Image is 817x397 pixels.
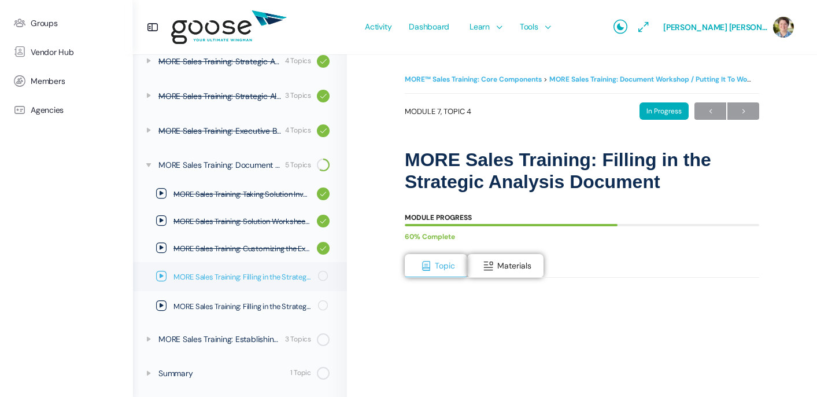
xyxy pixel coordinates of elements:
div: In Progress [639,102,689,120]
a: Agencies [6,95,127,124]
div: 60% Complete [405,229,748,245]
a: ←Previous [694,102,726,120]
div: 4 Topics [285,125,311,136]
span: Topic [435,260,455,271]
a: MORE Sales Training: Taking Solution Inventory [133,181,347,207]
a: MORE Sales Training: Document Workshop / Putting It To Work For You [549,75,781,84]
a: Members [6,67,127,95]
a: MORE Sales Training: Strategic Analysis 4 Topics [133,46,347,77]
span: MORE Sales Training: Taking Solution Inventory [173,189,311,200]
span: Module 7, Topic 4 [405,108,471,115]
span: MORE Sales Training: Customizing the Executive Briefing Document [173,243,311,255]
div: MORE Sales Training: Establishing Healthy Habits [158,333,282,345]
a: MORE Sales Training: Strategic Alignment Plan 3 Topics [133,80,347,112]
span: MORE Sales Training: Filling in the Strategic Alignment Plan Document [173,301,310,313]
h1: MORE Sales Training: Filling in the Strategic Analysis Document [405,149,759,193]
a: MORE Sales Training: Customizing the Executive Briefing Document [133,235,347,262]
span: → [727,104,759,119]
div: 5 Topics [285,160,311,171]
div: MORE Sales Training: Document Workshop / Putting It To Work For You [158,159,282,171]
span: Vendor Hub [31,47,74,57]
span: Materials [497,260,531,271]
div: 4 Topics [285,56,311,67]
iframe: Chat Widget [759,341,817,397]
a: MORE Sales Training: Filling in the Strategic Analysis Document [133,262,347,291]
div: 1 Topic [290,367,311,378]
div: Summary [158,367,287,380]
span: MORE Sales Training: Solution Worksheets [173,216,311,227]
span: Groups [31,19,58,28]
a: Vendor Hub [6,38,127,67]
a: MORE Sales Training: Document Workshop / Putting It To Work For You 5 Topics [133,150,347,180]
a: MORE Sales Training: Solution Worksheets [133,208,347,234]
span: MORE Sales Training: Filling in the Strategic Analysis Document [173,271,310,283]
span: Agencies [31,105,64,115]
div: 3 Topics [285,334,311,345]
div: Module Progress [405,214,472,221]
a: Next→ [727,102,759,120]
a: Groups [6,9,127,38]
span: ← [694,104,726,119]
div: MORE Sales Training: Strategic Analysis [158,55,282,68]
a: Summary 1 Topic [133,358,347,388]
a: MORE Sales Training: Filling in the Strategic Alignment Plan Document [133,292,347,321]
div: MORE Sales Training: Strategic Alignment Plan [158,90,282,102]
div: 3 Topics [285,90,311,101]
span: Members [31,76,65,86]
a: MORE Sales Training: Establishing Healthy Habits 3 Topics [133,324,347,354]
a: MORE™ Sales Training: Core Components [405,75,542,84]
div: MORE Sales Training: Executive Briefing [158,124,282,137]
span: [PERSON_NAME] [PERSON_NAME] [663,22,767,32]
a: MORE Sales Training: Executive Briefing 4 Topics [133,115,347,146]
